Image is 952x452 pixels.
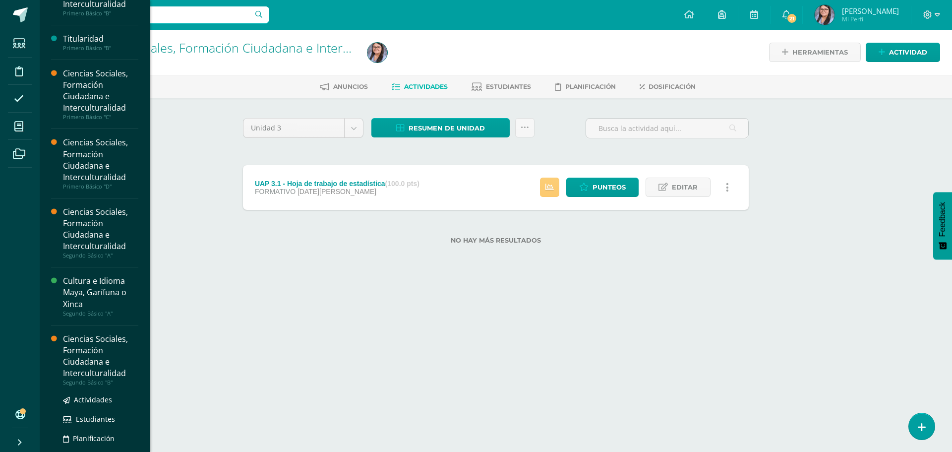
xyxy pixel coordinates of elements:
span: Actividades [404,83,448,90]
a: Actividades [392,79,448,95]
div: Primero Básico "B" [63,10,138,17]
strong: (100.0 pts) [385,180,419,188]
button: Feedback - Mostrar encuesta [933,192,952,259]
span: Actividad [889,43,927,62]
span: Mi Perfil [842,15,899,23]
a: Ciencias Sociales, Formación Ciudadana e InterculturalidadPrimero Básico "C" [63,68,138,121]
a: Planificación [555,79,616,95]
div: Ciencias Sociales, Formación Ciudadana e Interculturalidad [63,206,138,252]
a: Planificación [63,433,138,444]
a: Ciencias Sociales, Formación Ciudadana e InterculturalidadSegundo Básico "A" [63,206,138,259]
div: Primero Básico "D" [63,183,138,190]
a: Actividades [63,394,138,405]
span: [DATE][PERSON_NAME] [297,188,376,195]
a: Unidad 3 [243,119,363,137]
span: Unidad 3 [251,119,337,137]
a: Actividad [866,43,940,62]
a: Cultura e Idioma Maya, Garífuna o XincaSegundo Básico "A" [63,275,138,317]
div: Segundo Básico "A" [63,310,138,317]
div: Segundo Básico 'B' [77,55,356,64]
div: Cultura e Idioma Maya, Garífuna o Xinca [63,275,138,310]
a: Ciencias Sociales, Formación Ciudadana e InterculturalidadSegundo Básico "B" [63,333,138,386]
div: Segundo Básico "A" [63,252,138,259]
div: UAP 3.1 - Hoja de trabajo de estadística [255,180,419,188]
span: Actividades [74,395,112,404]
input: Busca la actividad aquí... [586,119,748,138]
a: Herramientas [769,43,861,62]
span: Planificación [73,434,115,443]
a: Ciencias Sociales, Formación Ciudadana e InterculturalidadPrimero Básico "D" [63,137,138,190]
input: Busca un usuario... [46,6,269,23]
h1: Ciencias Sociales, Formación Ciudadana e Interculturalidad [77,41,356,55]
span: 21 [786,13,797,24]
span: Editar [672,178,698,196]
div: Ciencias Sociales, Formación Ciudadana e Interculturalidad [63,137,138,183]
span: Planificación [565,83,616,90]
div: Ciencias Sociales, Formación Ciudadana e Interculturalidad [63,333,138,379]
div: Segundo Básico "B" [63,379,138,386]
span: FORMATIVO [255,188,296,195]
span: [PERSON_NAME] [842,6,899,16]
a: TitularidadPrimero Básico "B" [63,33,138,52]
span: Dosificación [649,83,696,90]
span: Estudiantes [76,414,115,424]
div: Primero Básico "C" [63,114,138,121]
img: 3701f0f65ae97d53f8a63a338b37df93.png [367,43,387,63]
div: Titularidad [63,33,138,45]
span: Resumen de unidad [409,119,485,137]
span: Feedback [938,202,947,237]
a: Dosificación [640,79,696,95]
span: Estudiantes [486,83,531,90]
a: Ciencias Sociales, Formación Ciudadana e Interculturalidad [77,39,409,56]
a: Resumen de unidad [371,118,510,137]
span: Anuncios [333,83,368,90]
a: Punteos [566,178,639,197]
span: Punteos [593,178,626,196]
div: Ciencias Sociales, Formación Ciudadana e Interculturalidad [63,68,138,114]
span: Herramientas [792,43,848,62]
div: Primero Básico "B" [63,45,138,52]
a: Estudiantes [63,413,138,425]
a: Estudiantes [472,79,531,95]
a: Anuncios [320,79,368,95]
img: 3701f0f65ae97d53f8a63a338b37df93.png [815,5,834,25]
label: No hay más resultados [243,237,749,244]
